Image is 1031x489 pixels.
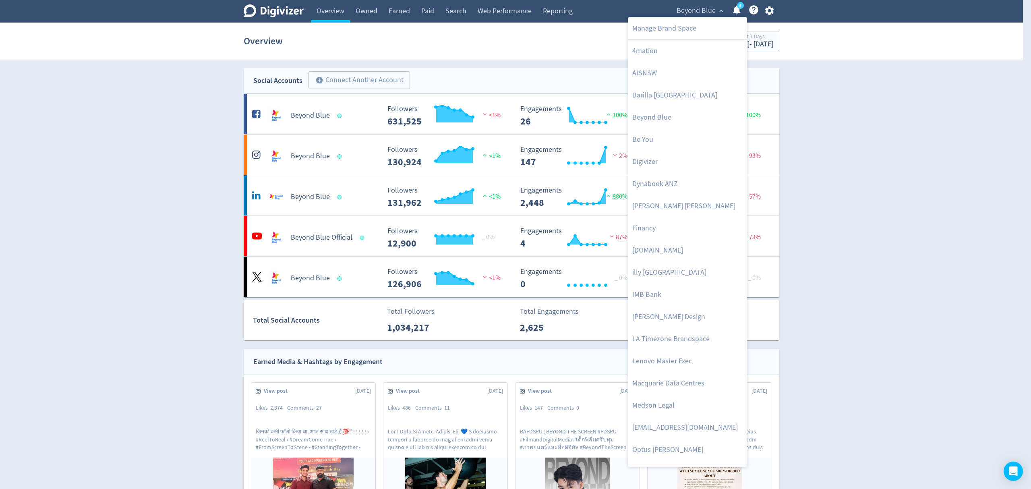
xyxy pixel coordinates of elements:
[628,350,747,372] a: Lenovo Master Exec
[628,416,747,439] a: [EMAIL_ADDRESS][DOMAIN_NAME]
[1004,462,1023,481] div: Open Intercom Messenger
[628,306,747,328] a: [PERSON_NAME] Design
[628,239,747,261] a: [DOMAIN_NAME]
[628,128,747,151] a: Be You
[628,195,747,217] a: [PERSON_NAME] [PERSON_NAME]
[628,372,747,394] a: Macquarie Data Centres
[628,84,747,106] a: Barilla [GEOGRAPHIC_DATA]
[628,439,747,461] a: Optus [PERSON_NAME]
[628,62,747,84] a: AISNSW
[628,328,747,350] a: LA Timezone Brandspace
[628,40,747,62] a: 4mation
[628,173,747,195] a: Dynabook ANZ
[628,151,747,173] a: Digivizer
[628,394,747,416] a: Medson Legal
[628,284,747,306] a: IMB Bank
[628,461,747,483] a: Optus [PERSON_NAME]
[628,106,747,128] a: Beyond Blue
[628,17,747,39] a: Manage Brand Space
[628,217,747,239] a: Financy
[628,261,747,284] a: illy [GEOGRAPHIC_DATA]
